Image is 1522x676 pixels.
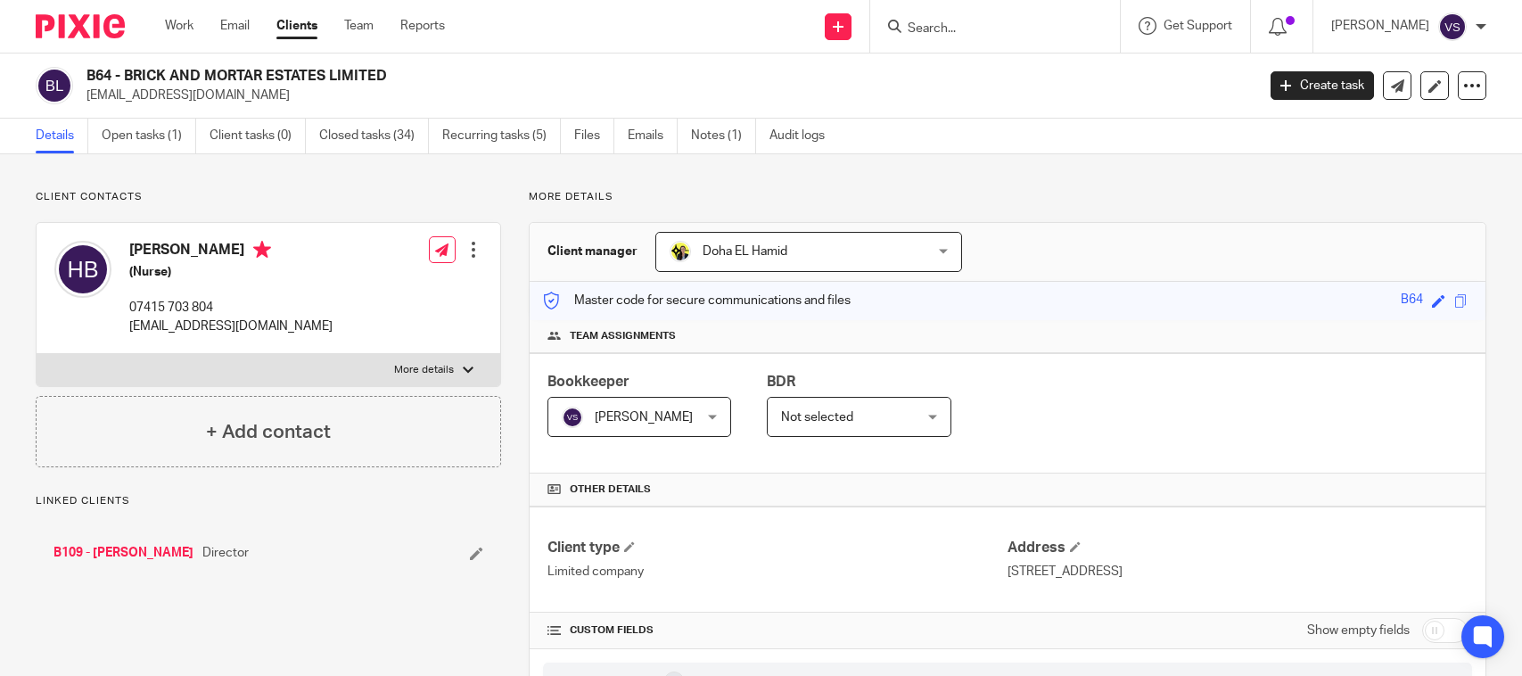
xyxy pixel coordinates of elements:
a: Recurring tasks (5) [442,119,561,153]
a: Reports [400,17,445,35]
p: [PERSON_NAME] [1331,17,1429,35]
a: Details [36,119,88,153]
img: Pixie [36,14,125,38]
p: Master code for secure communications and files [543,292,851,309]
p: More details [529,190,1486,204]
h5: (Nurse) [129,263,333,281]
p: [STREET_ADDRESS] [1008,563,1468,581]
h4: [PERSON_NAME] [129,241,333,263]
span: Other details [570,482,651,497]
img: svg%3E [1438,12,1467,41]
span: Get Support [1164,20,1232,32]
span: Team assignments [570,329,676,343]
a: Create task [1271,71,1374,100]
h3: Client manager [547,243,638,260]
img: svg%3E [562,407,583,428]
span: Bookkeeper [547,375,629,389]
img: svg%3E [36,67,73,104]
p: Limited company [547,563,1008,581]
p: [EMAIL_ADDRESS][DOMAIN_NAME] [86,87,1244,104]
span: Doha EL Hamid [703,245,787,258]
img: svg%3E [54,241,111,298]
p: [EMAIL_ADDRESS][DOMAIN_NAME] [129,317,333,335]
a: Files [574,119,614,153]
a: Emails [628,119,678,153]
a: B109 - [PERSON_NAME] [53,544,193,562]
p: 07415 703 804 [129,299,333,317]
a: Notes (1) [691,119,756,153]
i: Primary [253,241,271,259]
p: Linked clients [36,494,501,508]
span: Not selected [781,411,853,424]
a: Closed tasks (34) [319,119,429,153]
h2: B64 - BRICK AND MORTAR ESTATES LIMITED [86,67,1012,86]
span: BDR [767,375,795,389]
a: Clients [276,17,317,35]
p: Client contacts [36,190,501,204]
a: Audit logs [769,119,838,153]
h4: + Add contact [206,418,331,446]
img: Doha-Starbridge.jpg [670,241,691,262]
a: Client tasks (0) [210,119,306,153]
h4: CUSTOM FIELDS [547,623,1008,638]
input: Search [906,21,1066,37]
a: Team [344,17,374,35]
h4: Client type [547,539,1008,557]
a: Open tasks (1) [102,119,196,153]
div: B64 [1401,291,1423,311]
a: Work [165,17,193,35]
label: Show empty fields [1307,622,1410,639]
h4: Address [1008,539,1468,557]
p: More details [394,363,454,377]
span: [PERSON_NAME] [595,411,693,424]
a: Email [220,17,250,35]
span: Director [202,544,249,562]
